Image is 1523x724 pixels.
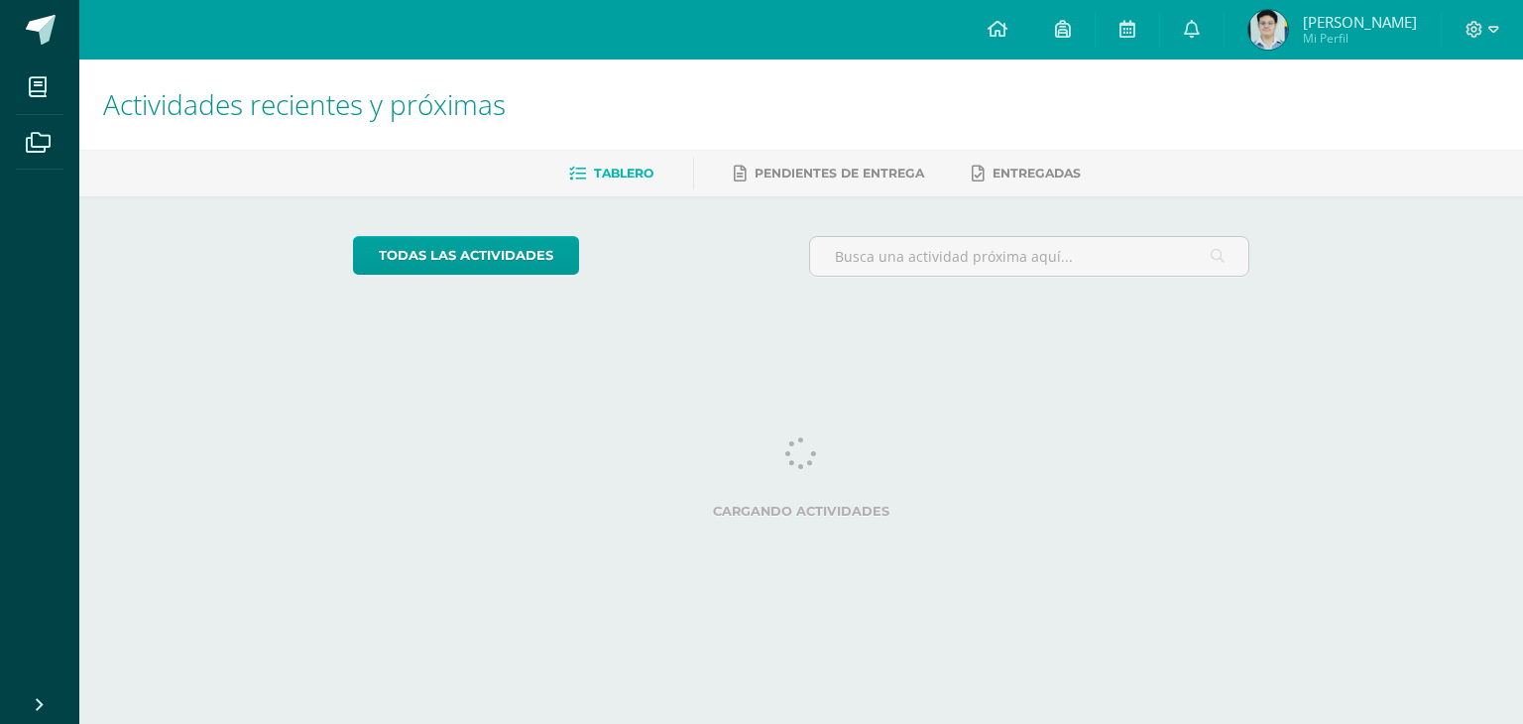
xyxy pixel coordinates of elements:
[993,166,1081,181] span: Entregadas
[972,158,1081,189] a: Entregadas
[103,85,506,123] span: Actividades recientes y próximas
[1303,12,1417,32] span: [PERSON_NAME]
[1303,30,1417,47] span: Mi Perfil
[594,166,653,181] span: Tablero
[755,166,924,181] span: Pendientes de entrega
[734,158,924,189] a: Pendientes de entrega
[353,504,1250,519] label: Cargando actividades
[810,237,1249,276] input: Busca una actividad próxima aquí...
[1248,10,1288,50] img: 71e9443978d38be4c054047dd6a4f626.png
[569,158,653,189] a: Tablero
[353,236,579,275] a: todas las Actividades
